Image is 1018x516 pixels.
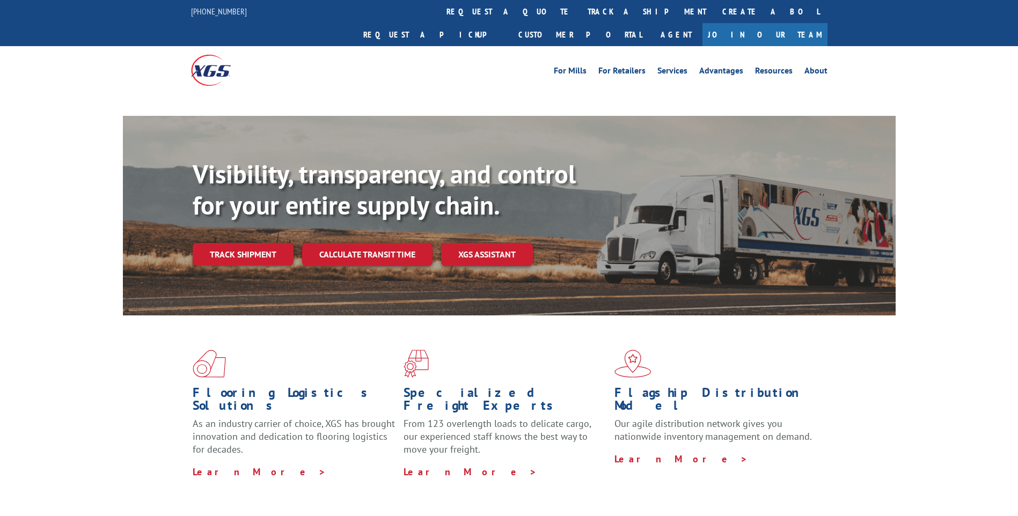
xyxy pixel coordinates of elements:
a: Learn More > [193,466,326,478]
span: Our agile distribution network gives you nationwide inventory management on demand. [614,417,812,443]
a: Services [657,67,687,78]
a: For Mills [554,67,587,78]
a: Calculate transit time [302,243,433,266]
img: xgs-icon-focused-on-flooring-red [404,350,429,378]
a: Request a pickup [355,23,510,46]
a: Resources [755,67,793,78]
h1: Flooring Logistics Solutions [193,386,396,417]
a: Learn More > [404,466,537,478]
a: Track shipment [193,243,294,266]
img: xgs-icon-flagship-distribution-model-red [614,350,651,378]
a: Customer Portal [510,23,650,46]
b: Visibility, transparency, and control for your entire supply chain. [193,157,576,222]
a: [PHONE_NUMBER] [191,6,247,17]
img: xgs-icon-total-supply-chain-intelligence-red [193,350,226,378]
a: For Retailers [598,67,646,78]
p: From 123 overlength loads to delicate cargo, our experienced staff knows the best way to move you... [404,417,606,465]
a: Join Our Team [702,23,827,46]
span: As an industry carrier of choice, XGS has brought innovation and dedication to flooring logistics... [193,417,395,455]
a: XGS ASSISTANT [441,243,533,266]
h1: Flagship Distribution Model [614,386,817,417]
a: Advantages [699,67,743,78]
a: About [804,67,827,78]
a: Agent [650,23,702,46]
a: Learn More > [614,453,748,465]
h1: Specialized Freight Experts [404,386,606,417]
